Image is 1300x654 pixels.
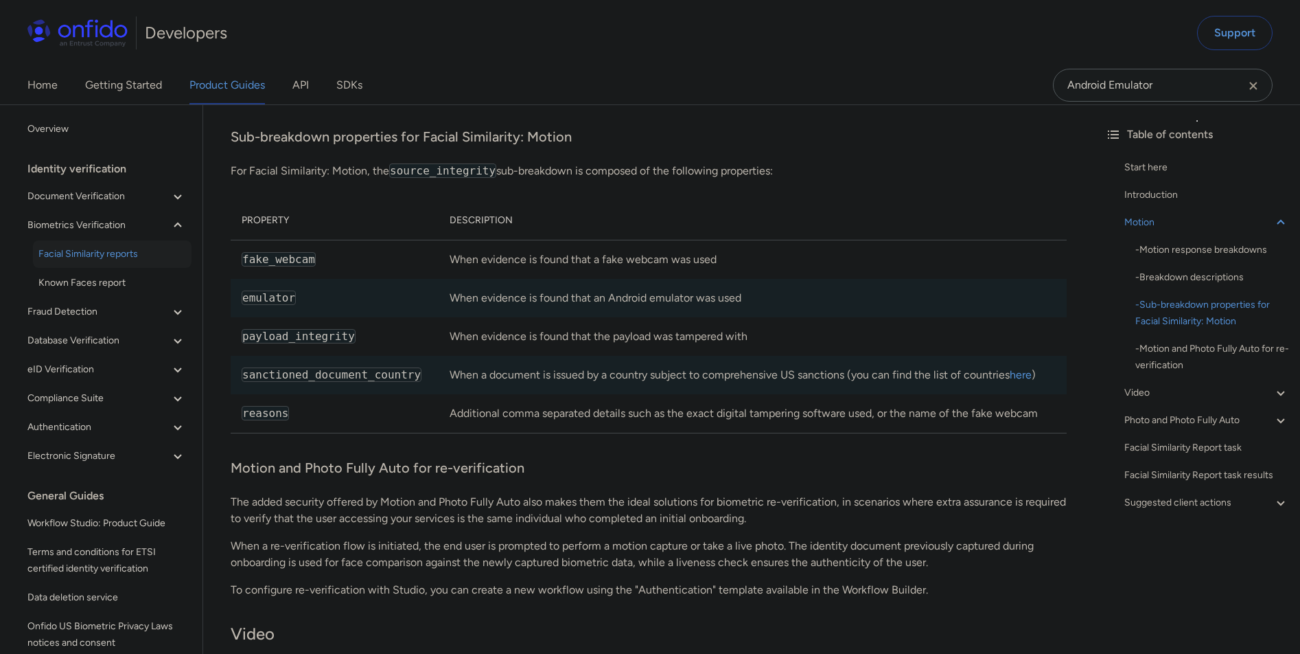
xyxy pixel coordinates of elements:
a: SDKs [336,66,362,104]
h2: Video [231,623,1067,646]
a: Photo and Photo Fully Auto [1124,412,1289,429]
td: When evidence is found that a fake webcam was used [439,240,1067,280]
a: Terms and conditions for ETSI certified identity verification [22,539,191,583]
a: Video [1124,385,1289,401]
p: The added security offered by Motion and Photo Fully Auto also makes them the ideal solutions for... [231,494,1067,527]
span: Overview [27,121,186,137]
input: Onfido search input field [1053,69,1273,102]
td: When evidence is found that the payload was tampered with [439,317,1067,356]
a: Known Faces report [33,269,191,297]
a: -Motion response breakdowns [1135,242,1289,258]
a: Overview [22,115,191,143]
th: Description [439,201,1067,240]
div: General Guides [27,482,197,510]
a: Support [1197,16,1273,50]
h3: Motion and Photo Fully Auto for re-verification [231,458,1067,480]
a: Home [27,66,58,104]
button: Electronic Signature [22,442,191,470]
div: Identity verification [27,155,197,183]
code: source_integrity [389,163,496,178]
code: fake_webcam [242,252,316,267]
span: Fraud Detection [27,304,170,320]
h1: Developers [145,22,227,44]
code: reasons [242,406,289,420]
button: eID Verification [22,356,191,383]
code: emulator [242,291,296,305]
span: Compliance Suite [27,390,170,407]
span: Data deletion service [27,589,186,606]
p: To configure re-verification with Studio, you can create a new workflow using the "Authentication... [231,582,1067,598]
code: sanctioned_document_country [242,368,421,382]
span: eID Verification [27,361,170,378]
span: Facial Similarity reports [38,246,186,262]
a: API [292,66,309,104]
a: Start here [1124,159,1289,176]
button: Fraud Detection [22,298,191,326]
a: Suggested client actions [1124,495,1289,511]
a: Product Guides [189,66,265,104]
button: Authentication [22,414,191,441]
td: Additional comma separated details such as the exact digital tampering software used, or the name... [439,394,1067,433]
p: For Facial Similarity: Motion, the sub-breakdown is composed of the following properties: [231,163,1067,179]
div: Table of contents [1105,126,1289,143]
a: Introduction [1124,187,1289,203]
th: Property [231,201,439,240]
a: Motion [1124,214,1289,231]
button: Compliance Suite [22,385,191,412]
span: Workflow Studio: Product Guide [27,515,186,532]
span: Electronic Signature [27,448,170,464]
td: When a document is issued by a country subject to comprehensive US sanctions (you can find the li... [439,356,1067,394]
div: - Motion response breakdowns [1135,242,1289,258]
p: When a re-verification flow is initiated, the end user is prompted to perform a motion capture or... [231,538,1067,571]
a: here [1010,368,1032,381]
a: -Breakdown descriptions [1135,269,1289,286]
td: When evidence is found that an Android emulator was used [439,279,1067,317]
a: Facial Similarity Report task [1124,440,1289,456]
code: payload_integrity [242,329,356,343]
a: Facial Similarity reports [33,240,191,268]
span: Biometrics Verification [27,217,170,234]
span: Onfido US Biometric Privacy Laws notices and consent [27,618,186,651]
button: Database Verification [22,327,191,354]
div: - Breakdown descriptions [1135,269,1289,286]
button: Biometrics Verification [22,212,191,239]
span: Authentication [27,419,170,436]
a: -Sub-breakdown properties for Facial Similarity: Motion [1135,297,1289,330]
span: Document Verification [27,188,170,205]
a: Getting Started [85,66,162,104]
button: Document Verification [22,183,191,210]
span: Terms and conditions for ETSI certified identity verification [27,544,186,577]
a: Workflow Studio: Product Guide [22,510,191,537]
a: Facial Similarity Report task results [1124,467,1289,484]
div: - Motion and Photo Fully Auto for re-verification [1135,341,1289,374]
a: -Motion and Photo Fully Auto for re-verification [1135,341,1289,374]
svg: Clear search field button [1245,78,1262,94]
span: Known Faces report [38,275,186,291]
div: - Sub-breakdown properties for Facial Similarity: Motion [1135,297,1289,330]
a: Data deletion service [22,584,191,611]
img: Onfido Logo [27,19,128,47]
h3: Sub-breakdown properties for Facial Similarity: Motion [231,127,1067,149]
span: Database Verification [27,332,170,349]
